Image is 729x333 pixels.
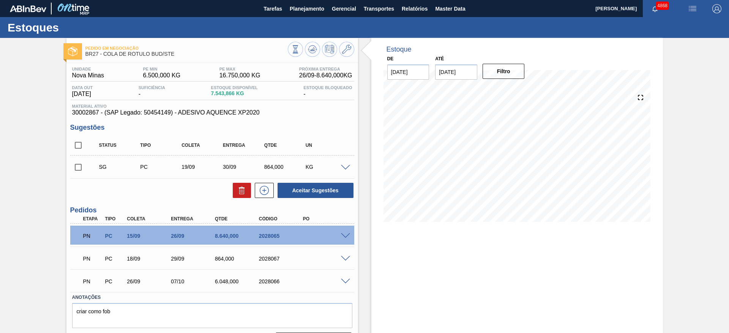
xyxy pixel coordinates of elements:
div: PO [301,216,350,221]
div: Nova sugestão [251,183,274,198]
span: Pedido em Negociação [85,46,288,50]
span: Nova Minas [72,72,104,79]
div: UN [304,143,350,148]
span: BR27 - COLA DE RÓTULO BUD/STE [85,51,288,57]
span: Tarefas [264,4,282,13]
div: Pedido de Compra [103,233,126,239]
div: Código [257,216,306,221]
h3: Pedidos [70,206,354,214]
div: 2028067 [257,256,306,262]
img: Logout [712,4,721,13]
div: 864,000 [213,256,262,262]
img: TNhmsLtSVTkK8tSr43FrP2fwEKptu5GPRR3wAAAABJRU5ErkJggg== [10,5,46,12]
img: Ícone [68,47,77,56]
div: KG [304,164,350,170]
span: 26/09 - 8.640,000 KG [299,72,352,79]
span: [DATE] [72,91,93,97]
div: Etapa [81,216,104,221]
div: Entrega [169,216,218,221]
div: 8.640,000 [213,233,262,239]
span: Suficiência [139,85,165,90]
div: 864,000 [262,164,308,170]
div: Aceitar Sugestões [274,182,354,199]
div: 15/09/2025 [125,233,174,239]
div: Sugestão Criada [97,164,143,170]
div: Status [97,143,143,148]
div: 2028065 [257,233,306,239]
div: 29/09/2025 [169,256,218,262]
span: Gerencial [332,4,356,13]
div: Pedido de Compra [103,278,126,284]
div: 26/09/2025 [169,233,218,239]
input: dd/mm/yyyy [387,64,429,80]
label: Até [435,56,444,61]
button: Aceitar Sugestões [278,183,353,198]
button: Ir ao Master Data / Geral [339,42,354,57]
div: 18/09/2025 [125,256,174,262]
button: Programar Estoque [322,42,337,57]
span: 30002867 - (SAP Legado: 50454149) - ADESIVO AQUENCE XP2020 [72,109,352,116]
p: PN [83,233,102,239]
div: 19/09/2025 [180,164,226,170]
div: Coleta [180,143,226,148]
div: Pedido em Negociação [81,228,104,244]
div: Pedido de Compra [138,164,184,170]
div: Estoque [387,46,412,53]
span: 7.543,866 KG [211,91,258,96]
textarea: criar como fob [72,303,352,328]
div: 30/09/2025 [221,164,267,170]
span: Relatórios [402,4,428,13]
span: Master Data [435,4,465,13]
div: Coleta [125,216,174,221]
div: 2028066 [257,278,306,284]
span: Próxima Entrega [299,67,352,71]
span: PE MIN [143,67,180,71]
p: PN [83,256,102,262]
span: 6.500,000 KG [143,72,180,79]
div: Entrega [221,143,267,148]
h3: Sugestões [70,124,354,132]
div: 26/09/2025 [125,278,174,284]
span: 4868 [656,2,669,10]
button: Visão Geral dos Estoques [288,42,303,57]
div: Pedido em Negociação [81,273,104,290]
span: Transportes [364,4,394,13]
img: userActions [688,4,697,13]
span: PE MAX [219,67,260,71]
button: Atualizar Gráfico [305,42,320,57]
p: PN [83,278,102,284]
div: Pedido de Compra [103,256,126,262]
div: Qtde [262,143,308,148]
label: Anotações [72,292,352,303]
span: Estoque Bloqueado [303,85,352,90]
div: - [137,85,167,97]
div: 07/10/2025 [169,278,218,284]
div: Qtde [213,216,262,221]
label: De [387,56,394,61]
div: Excluir Sugestões [229,183,251,198]
span: 16.750,000 KG [219,72,260,79]
span: Estoque Disponível [211,85,258,90]
div: Tipo [138,143,184,148]
span: Planejamento [290,4,324,13]
div: - [301,85,354,97]
input: dd/mm/yyyy [435,64,477,80]
h1: Estoques [8,23,142,32]
div: Pedido em Negociação [81,250,104,267]
button: Notificações [643,3,667,14]
div: Tipo [103,216,126,221]
span: Data out [72,85,93,90]
span: Material ativo [72,104,352,108]
div: 6.048,000 [213,278,262,284]
button: Filtro [483,64,525,79]
span: Unidade [72,67,104,71]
